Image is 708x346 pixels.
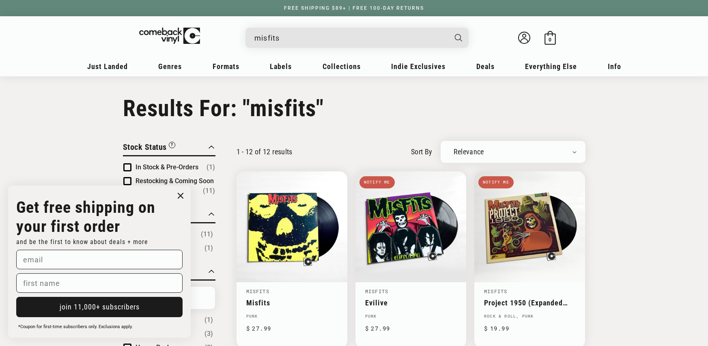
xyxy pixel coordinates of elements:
[201,229,213,239] span: Number of products: (11)
[123,142,167,152] span: Stock Status
[448,28,469,48] button: Search
[204,315,213,325] span: Number of products: (1)
[207,162,215,172] span: Number of products: (1)
[525,62,577,71] span: Everything Else
[136,163,198,171] span: In Stock & Pre-Orders
[254,30,447,46] input: When autocomplete results are available use up and down arrows to review and enter to select
[16,238,148,246] span: and be the first to know about deals + more
[237,147,293,156] p: 1 - 12 of 12 results
[16,273,183,293] input: first name
[549,37,551,43] span: 0
[411,146,433,157] label: sort by
[16,297,183,317] button: join 11,000+ subscribers
[365,288,388,294] a: Misfits
[123,95,585,122] h1: Results For: "misfits"
[18,324,133,329] span: *Coupon for first-time subscribers only. Exclusions apply.
[245,28,469,48] div: Search
[484,298,575,307] a: Project 1950 (Expanded Edition)
[484,288,507,294] a: Misfits
[158,62,182,71] span: Genres
[365,298,456,307] a: Evilive
[203,186,215,196] span: Number of products: (11)
[246,288,269,294] a: Misfits
[213,62,239,71] span: Formats
[87,62,128,71] span: Just Landed
[270,62,292,71] span: Labels
[16,250,183,269] input: email
[123,141,175,155] button: Filter by Stock Status
[136,177,214,185] span: Restocking & Coming Soon
[16,198,155,236] strong: Get free shipping on your first order
[391,62,445,71] span: Indie Exclusives
[204,329,213,339] span: Number of products: (3)
[476,62,495,71] span: Deals
[276,5,432,11] a: FREE SHIPPING $89+ | FREE 100-DAY RETURNS
[246,298,338,307] a: Misfits
[174,190,187,202] button: Close dialog
[323,62,361,71] span: Collections
[204,243,213,253] span: Number of products: (1)
[608,62,621,71] span: Info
